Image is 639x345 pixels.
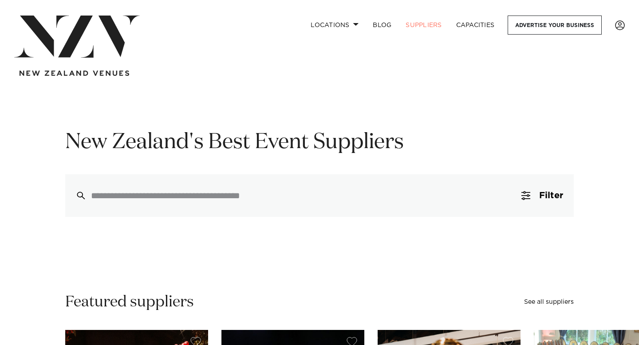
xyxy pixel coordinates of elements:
a: Capacities [449,16,502,35]
a: Locations [304,16,366,35]
a: See all suppliers [524,299,574,305]
span: Filter [539,191,563,200]
img: nzv-logo.png [14,16,140,58]
img: new-zealand-venues-text.png [20,71,129,76]
a: SUPPLIERS [398,16,449,35]
h1: New Zealand's Best Event Suppliers [65,129,574,157]
a: Advertise your business [508,16,602,35]
h2: Featured suppliers [65,292,194,312]
button: Filter [511,174,574,217]
a: BLOG [366,16,398,35]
